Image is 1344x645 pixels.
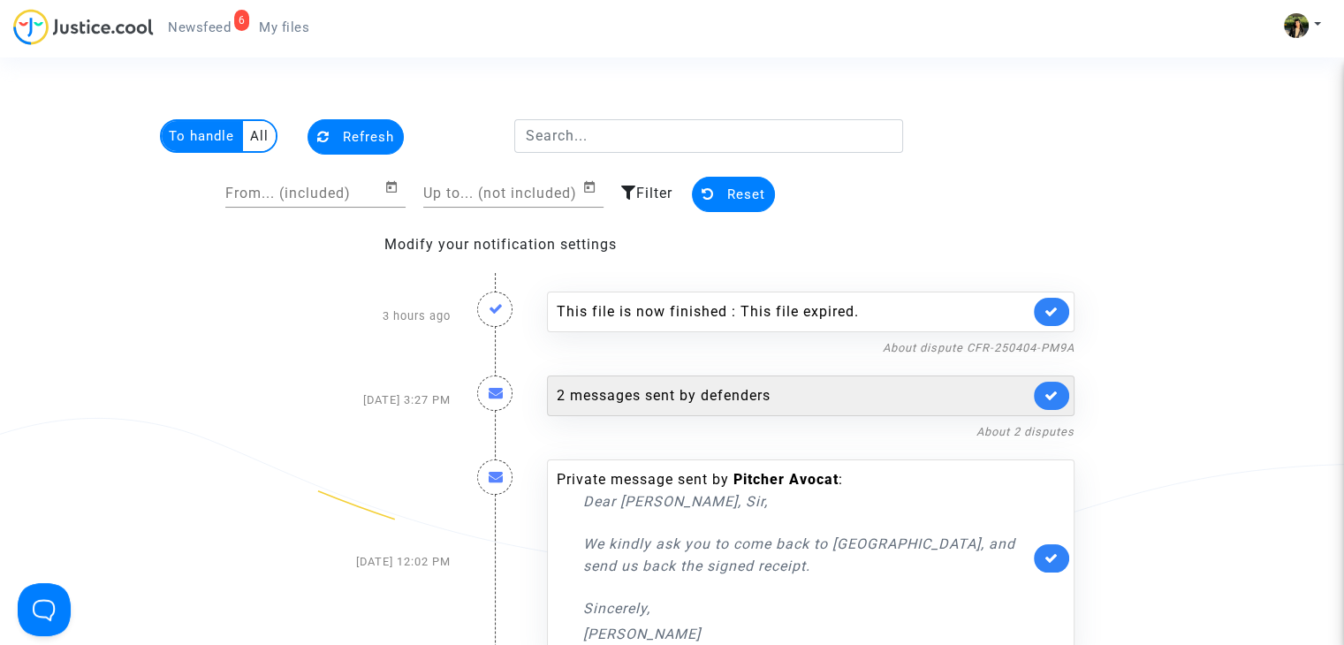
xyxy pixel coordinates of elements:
b: Pitcher Avocat [733,471,839,488]
a: My files [245,14,323,41]
p: Sincerely, [583,597,1029,619]
span: Reset [727,186,765,202]
button: Open calendar [384,177,406,198]
button: Open calendar [582,177,604,198]
div: Private message sent by : [557,469,1029,645]
a: 6Newsfeed [154,14,245,41]
button: Reset [692,177,775,212]
span: Newsfeed [168,19,231,35]
div: 2 messages sent by defenders [557,385,1029,406]
div: 6 [234,10,250,31]
multi-toggle-item: All [243,121,276,151]
p: [PERSON_NAME] [583,623,1029,645]
span: Filter [636,185,672,201]
button: Refresh [308,119,404,155]
p: Dear [PERSON_NAME], Sir, [583,490,1029,512]
div: 3 hours ago [256,274,464,358]
span: Refresh [343,129,394,145]
span: My files [259,19,309,35]
a: Modify your notification settings [384,236,617,253]
div: This file is now finished : This file expired. [557,301,1029,322]
a: About 2 disputes [976,425,1074,438]
div: [DATE] 3:27 PM [256,358,464,442]
iframe: Help Scout Beacon - Open [18,583,71,636]
p: We kindly ask you to come back to [GEOGRAPHIC_DATA], and send us back the signed receipt. [583,533,1029,577]
a: About dispute CFR-250404-PM9A [883,341,1074,354]
multi-toggle-item: To handle [162,121,243,151]
input: Search... [514,119,904,153]
img: ACg8ocIHv2cjDDKoFJhKpOjfbZYKSpwDZ1OyqKQUd1LFOvruGOPdCw=s96-c [1284,13,1309,38]
img: jc-logo.svg [13,9,154,45]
